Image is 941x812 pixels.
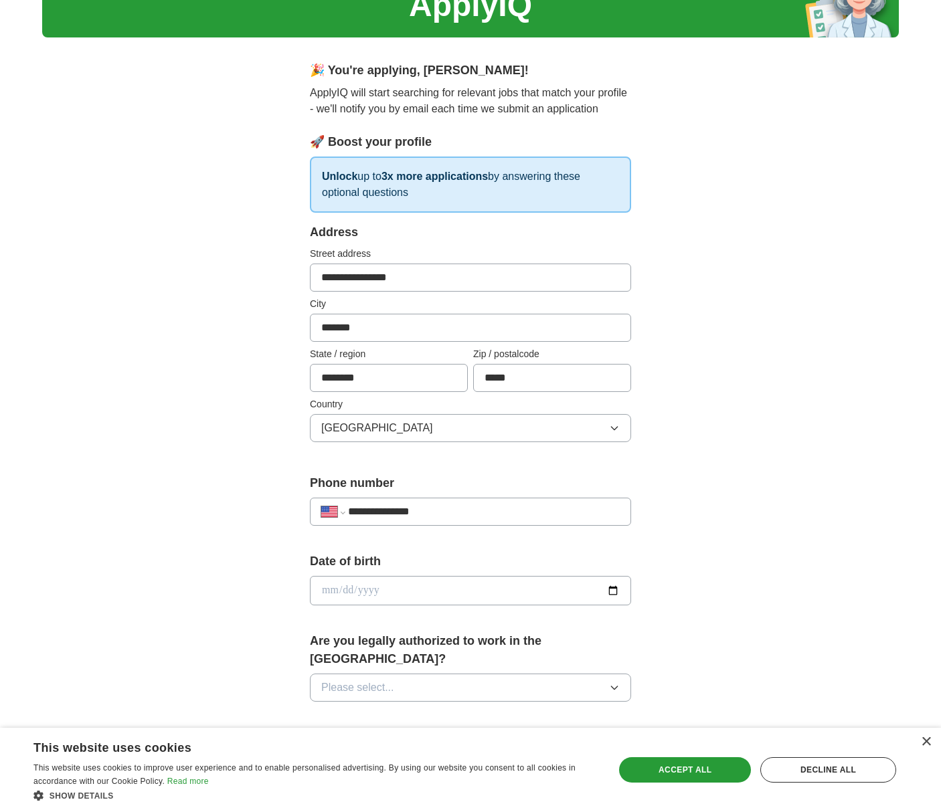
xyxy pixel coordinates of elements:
div: 🎉 You're applying , [PERSON_NAME] ! [310,62,631,80]
div: Close [921,737,931,747]
p: up to by answering these optional questions [310,157,631,213]
div: Show details [33,789,597,802]
span: Please select... [321,680,394,696]
div: Address [310,223,631,241]
div: Decline all [760,757,896,783]
label: Are you legally authorized to work in the [GEOGRAPHIC_DATA]? [310,632,631,668]
strong: 3x more applications [381,171,488,182]
p: ApplyIQ will start searching for relevant jobs that match your profile - we'll notify you by emai... [310,85,631,117]
div: 🚀 Boost your profile [310,133,631,151]
label: Date of birth [310,552,631,571]
button: [GEOGRAPHIC_DATA] [310,414,631,442]
span: Show details [50,791,114,801]
a: Read more, opens a new window [167,777,209,786]
div: Accept all [619,757,751,783]
span: This website uses cookies to improve user experience and to enable personalised advertising. By u... [33,763,576,786]
label: Country [310,397,631,411]
label: Phone number [310,474,631,492]
strong: Unlock [322,171,357,182]
label: State / region [310,347,468,361]
div: This website uses cookies [33,736,564,756]
button: Please select... [310,674,631,702]
label: Zip / postalcode [473,347,631,361]
span: [GEOGRAPHIC_DATA] [321,420,433,436]
label: Street address [310,247,631,261]
label: City [310,297,631,311]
